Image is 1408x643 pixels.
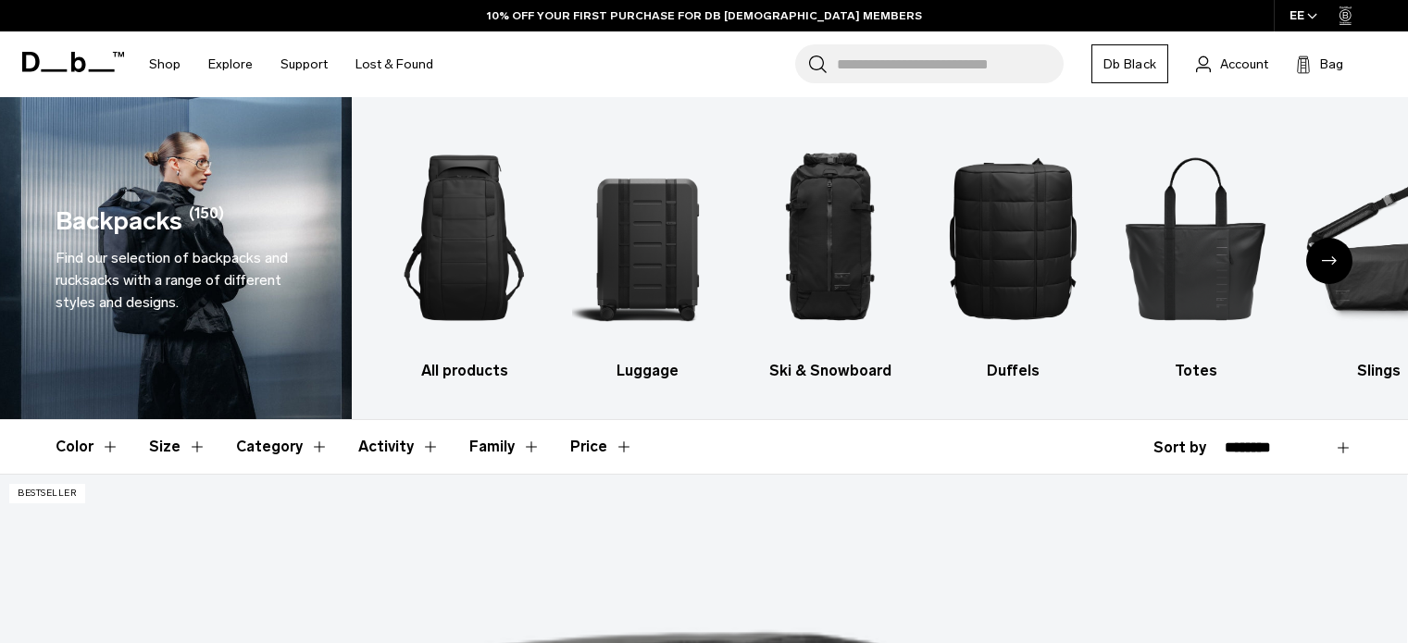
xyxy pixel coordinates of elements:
img: Db [938,125,1089,351]
h3: All products [389,360,540,382]
li: 1 / 10 [389,125,540,382]
span: (150) [189,203,224,241]
h1: Backpacks [56,203,182,241]
h3: Ski & Snowboard [754,360,905,382]
a: Support [280,31,328,97]
button: Toggle Filter [469,420,541,474]
h3: Duffels [938,360,1089,382]
li: 3 / 10 [754,125,905,382]
img: Db [754,125,905,351]
h3: Luggage [572,360,723,382]
li: 4 / 10 [938,125,1089,382]
span: Find our selection of backpacks and rucksacks with a range of different styles and designs. [56,249,288,311]
h3: Totes [1121,360,1272,382]
button: Toggle Filter [149,420,206,474]
li: 5 / 10 [1121,125,1272,382]
img: Db [389,125,540,351]
span: Account [1220,55,1268,74]
a: Db All products [389,125,540,382]
button: Toggle Price [570,420,633,474]
a: Db Ski & Snowboard [754,125,905,382]
button: Toggle Filter [236,420,329,474]
nav: Main Navigation [135,31,447,97]
a: Db Black [1091,44,1168,83]
a: 10% OFF YOUR FIRST PURCHASE FOR DB [DEMOGRAPHIC_DATA] MEMBERS [487,7,922,24]
a: Explore [208,31,253,97]
img: Db [572,125,723,351]
button: Bag [1296,53,1343,75]
div: Next slide [1306,238,1352,284]
li: 2 / 10 [572,125,723,382]
a: Db Totes [1121,125,1272,382]
a: Lost & Found [355,31,433,97]
p: Bestseller [9,484,85,503]
a: Db Luggage [572,125,723,382]
button: Toggle Filter [358,420,440,474]
button: Toggle Filter [56,420,119,474]
a: Account [1196,53,1268,75]
a: Shop [149,31,181,97]
span: Bag [1320,55,1343,74]
img: Db [1121,125,1272,351]
a: Db Duffels [938,125,1089,382]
